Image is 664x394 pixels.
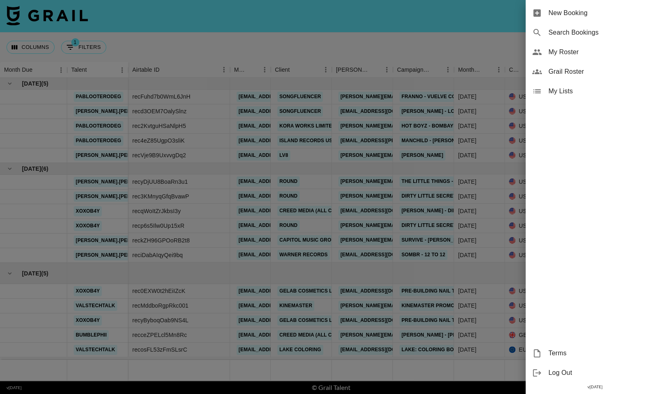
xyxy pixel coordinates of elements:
[548,8,657,18] span: New Booking
[526,81,664,101] div: My Lists
[548,67,657,77] span: Grail Roster
[526,62,664,81] div: Grail Roster
[526,343,664,363] div: Terms
[526,383,664,391] div: v [DATE]
[548,368,657,378] span: Log Out
[548,28,657,37] span: Search Bookings
[526,42,664,62] div: My Roster
[526,3,664,23] div: New Booking
[548,86,657,96] span: My Lists
[548,47,657,57] span: My Roster
[548,348,657,358] span: Terms
[526,23,664,42] div: Search Bookings
[526,363,664,383] div: Log Out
